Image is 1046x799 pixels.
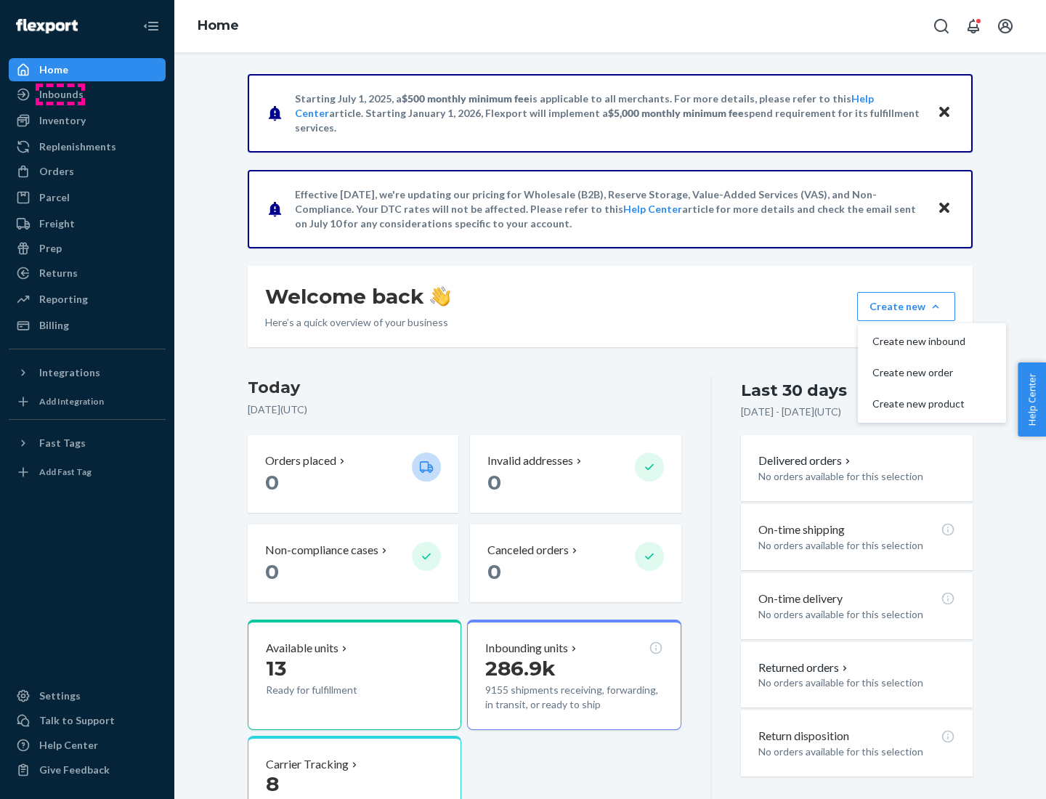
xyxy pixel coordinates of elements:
[9,261,166,285] a: Returns
[487,559,501,584] span: 0
[137,12,166,41] button: Close Navigation
[485,640,568,657] p: Inbounding units
[265,559,279,584] span: 0
[9,186,166,209] a: Parcel
[39,216,75,231] div: Freight
[758,469,955,484] p: No orders available for this selection
[857,292,955,321] button: Create newCreate new inboundCreate new orderCreate new product
[927,12,956,41] button: Open Search Box
[872,336,965,346] span: Create new inbound
[991,12,1020,41] button: Open account menu
[758,745,955,759] p: No orders available for this selection
[9,390,166,413] a: Add Integration
[39,365,100,380] div: Integrations
[295,187,923,231] p: Effective [DATE], we're updating our pricing for Wholesale (B2B), Reserve Storage, Value-Added Se...
[487,542,569,559] p: Canceled orders
[248,435,458,513] button: Orders placed 0
[39,318,69,333] div: Billing
[248,376,681,399] h3: Today
[485,656,556,681] span: 286.9k
[39,466,92,478] div: Add Fast Tag
[39,292,88,307] div: Reporting
[758,453,854,469] button: Delivered orders
[430,286,450,307] img: hand-wave emoji
[861,326,1003,357] button: Create new inbound
[487,470,501,495] span: 0
[266,756,349,773] p: Carrier Tracking
[39,190,70,205] div: Parcel
[39,113,86,128] div: Inventory
[758,591,843,607] p: On-time delivery
[39,713,115,728] div: Talk to Support
[39,266,78,280] div: Returns
[248,402,681,417] p: [DATE] ( UTC )
[9,109,166,132] a: Inventory
[9,314,166,337] a: Billing
[470,435,681,513] button: Invalid addresses 0
[39,62,68,77] div: Home
[295,92,923,135] p: Starting July 1, 2025, a is applicable to all merchants. For more details, please refer to this a...
[959,12,988,41] button: Open notifications
[9,709,166,732] a: Talk to Support
[39,241,62,256] div: Prep
[39,87,84,102] div: Inbounds
[9,160,166,183] a: Orders
[266,683,400,697] p: Ready for fulfillment
[485,683,662,712] p: 9155 shipments receiving, forwarding, in transit, or ready to ship
[935,198,954,219] button: Close
[9,684,166,707] a: Settings
[248,524,458,602] button: Non-compliance cases 0
[872,399,965,409] span: Create new product
[9,212,166,235] a: Freight
[39,689,81,703] div: Settings
[758,607,955,622] p: No orders available for this selection
[872,368,965,378] span: Create new order
[487,453,573,469] p: Invalid addresses
[741,405,841,419] p: [DATE] - [DATE] ( UTC )
[266,656,286,681] span: 13
[623,203,682,215] a: Help Center
[935,102,954,123] button: Close
[758,522,845,538] p: On-time shipping
[16,19,78,33] img: Flexport logo
[266,640,338,657] p: Available units
[9,734,166,757] a: Help Center
[186,5,251,47] ol: breadcrumbs
[9,288,166,311] a: Reporting
[9,83,166,106] a: Inbounds
[9,361,166,384] button: Integrations
[758,660,851,676] button: Returned orders
[9,461,166,484] a: Add Fast Tag
[741,379,847,402] div: Last 30 days
[9,135,166,158] a: Replenishments
[1018,362,1046,437] button: Help Center
[39,139,116,154] div: Replenishments
[248,620,461,730] button: Available units13Ready for fulfillment
[39,763,110,777] div: Give Feedback
[9,237,166,260] a: Prep
[9,58,166,81] a: Home
[467,620,681,730] button: Inbounding units286.9k9155 shipments receiving, forwarding, in transit, or ready to ship
[861,389,1003,420] button: Create new product
[265,453,336,469] p: Orders placed
[9,431,166,455] button: Fast Tags
[470,524,681,602] button: Canceled orders 0
[9,758,166,782] button: Give Feedback
[758,728,849,745] p: Return disposition
[39,395,104,407] div: Add Integration
[758,676,955,690] p: No orders available for this selection
[266,771,279,796] span: 8
[265,283,450,309] h1: Welcome back
[39,436,86,450] div: Fast Tags
[265,315,450,330] p: Here’s a quick overview of your business
[608,107,744,119] span: $5,000 monthly minimum fee
[861,357,1003,389] button: Create new order
[402,92,530,105] span: $500 monthly minimum fee
[265,470,279,495] span: 0
[758,538,955,553] p: No orders available for this selection
[265,542,378,559] p: Non-compliance cases
[198,17,239,33] a: Home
